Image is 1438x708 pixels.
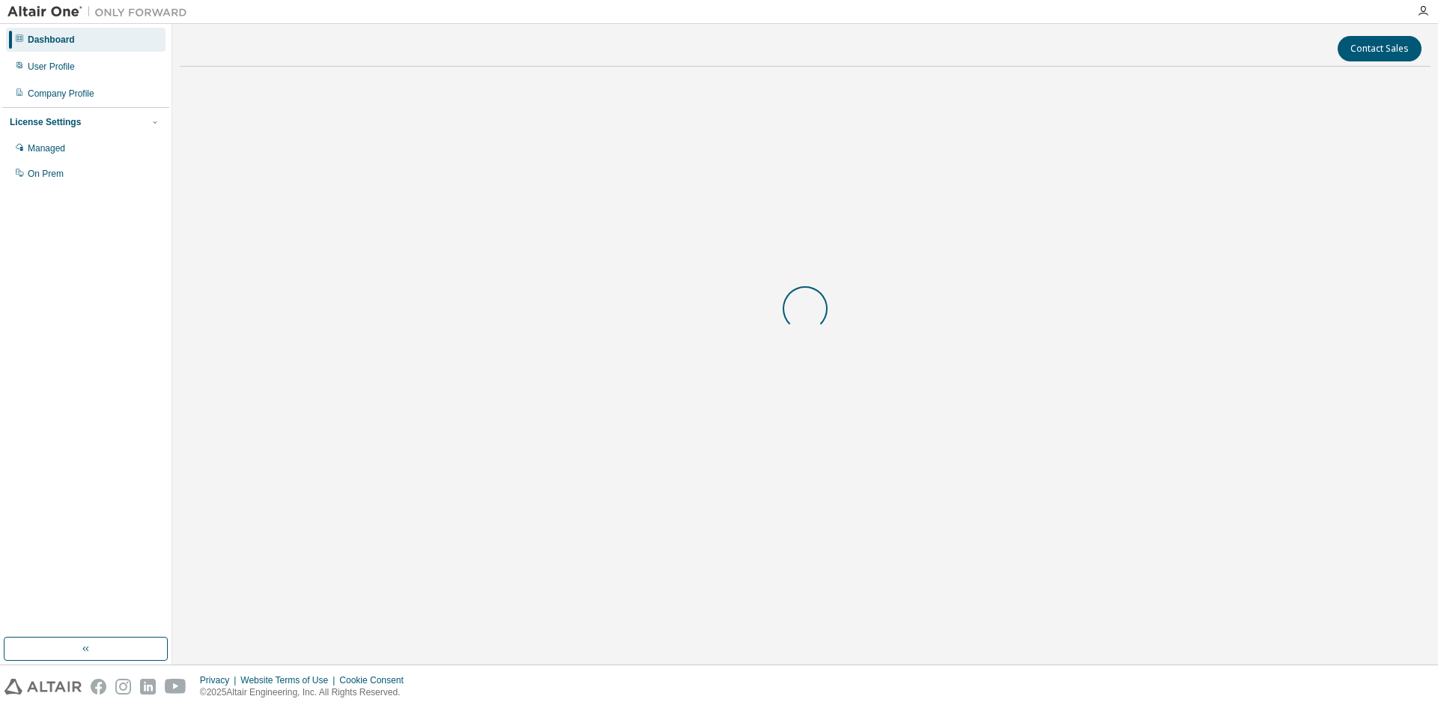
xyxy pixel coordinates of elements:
img: instagram.svg [115,679,131,695]
img: Altair One [7,4,195,19]
div: Company Profile [28,88,94,100]
div: Website Terms of Use [240,674,339,686]
button: Contact Sales [1338,36,1422,61]
img: youtube.svg [165,679,186,695]
div: On Prem [28,168,64,180]
img: linkedin.svg [140,679,156,695]
div: License Settings [10,116,81,128]
img: facebook.svg [91,679,106,695]
div: Dashboard [28,34,75,46]
div: Privacy [200,674,240,686]
img: altair_logo.svg [4,679,82,695]
div: User Profile [28,61,75,73]
div: Cookie Consent [339,674,412,686]
div: Managed [28,142,65,154]
p: © 2025 Altair Engineering, Inc. All Rights Reserved. [200,686,413,699]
